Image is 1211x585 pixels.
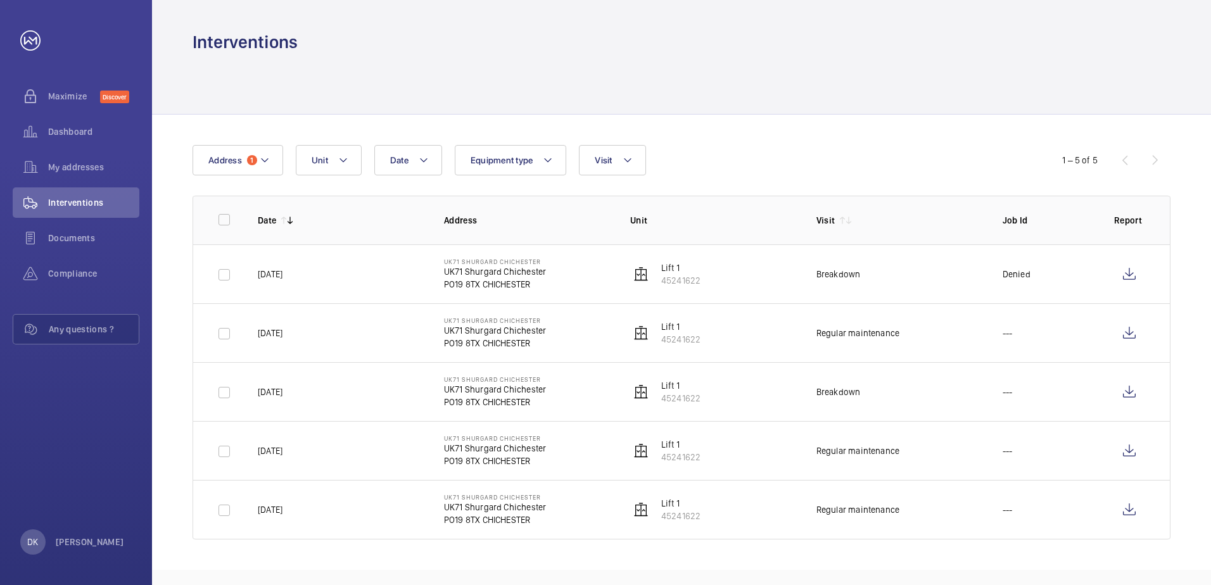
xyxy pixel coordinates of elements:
p: Lift 1 [661,320,701,333]
p: UK71 Shurgard Chichester [444,317,546,324]
div: Regular maintenance [816,444,899,457]
span: Visit [595,155,612,165]
button: Address1 [193,145,283,175]
p: [DATE] [258,503,282,516]
button: Visit [579,145,645,175]
p: PO19 8TX CHICHESTER [444,337,546,349]
p: Date [258,214,276,227]
p: UK71 Shurgard Chichester [444,383,546,396]
span: Date [390,155,409,165]
span: Dashboard [48,125,139,138]
span: Discover [100,91,129,103]
button: Equipment type [455,145,567,175]
span: 1 [247,155,257,165]
span: Interventions [48,196,139,209]
p: --- [1003,503,1013,516]
div: 1 – 5 of 5 [1062,154,1098,167]
p: PO19 8TX CHICHESTER [444,396,546,408]
span: Address [208,155,242,165]
p: UK71 Shurgard Chichester [444,324,546,337]
div: Regular maintenance [816,327,899,339]
div: Regular maintenance [816,503,899,516]
p: Lift 1 [661,497,701,510]
p: --- [1003,386,1013,398]
p: Address [444,214,610,227]
p: 45241622 [661,333,701,346]
p: [DATE] [258,444,282,457]
p: 45241622 [661,392,701,405]
p: --- [1003,444,1013,457]
p: UK71 Shurgard Chichester [444,265,546,278]
span: Equipment type [471,155,533,165]
span: Compliance [48,267,139,280]
p: [DATE] [258,327,282,339]
p: DK [27,536,38,548]
p: [DATE] [258,386,282,398]
p: 45241622 [661,274,701,287]
p: 45241622 [661,510,701,522]
h1: Interventions [193,30,298,54]
p: --- [1003,327,1013,339]
p: UK71 Shurgard Chichester [444,258,546,265]
p: UK71 Shurgard Chichester [444,375,546,383]
span: Maximize [48,90,100,103]
span: Unit [312,155,328,165]
div: Breakdown [816,268,861,280]
p: PO19 8TX CHICHESTER [444,513,546,526]
img: elevator.svg [633,325,649,341]
img: elevator.svg [633,443,649,458]
p: UK71 Shurgard Chichester [444,434,546,442]
img: elevator.svg [633,384,649,399]
img: elevator.svg [633,267,649,282]
p: Denied [1003,268,1030,280]
p: UK71 Shurgard Chichester [444,493,546,501]
button: Date [374,145,442,175]
p: UK71 Shurgard Chichester [444,501,546,513]
p: UK71 Shurgard Chichester [444,442,546,455]
span: Any questions ? [49,323,139,336]
p: Lift 1 [661,261,701,274]
p: Job Id [1003,214,1094,227]
p: Lift 1 [661,379,701,392]
p: Unit [630,214,796,227]
img: elevator.svg [633,502,649,517]
p: 45241622 [661,451,701,463]
p: [DATE] [258,268,282,280]
span: Documents [48,232,139,244]
p: Report [1114,214,1144,227]
p: Visit [816,214,835,227]
span: My addresses [48,161,139,173]
p: PO19 8TX CHICHESTER [444,278,546,291]
p: PO19 8TX CHICHESTER [444,455,546,467]
div: Breakdown [816,386,861,398]
p: Lift 1 [661,438,701,451]
p: [PERSON_NAME] [56,536,124,548]
button: Unit [296,145,362,175]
